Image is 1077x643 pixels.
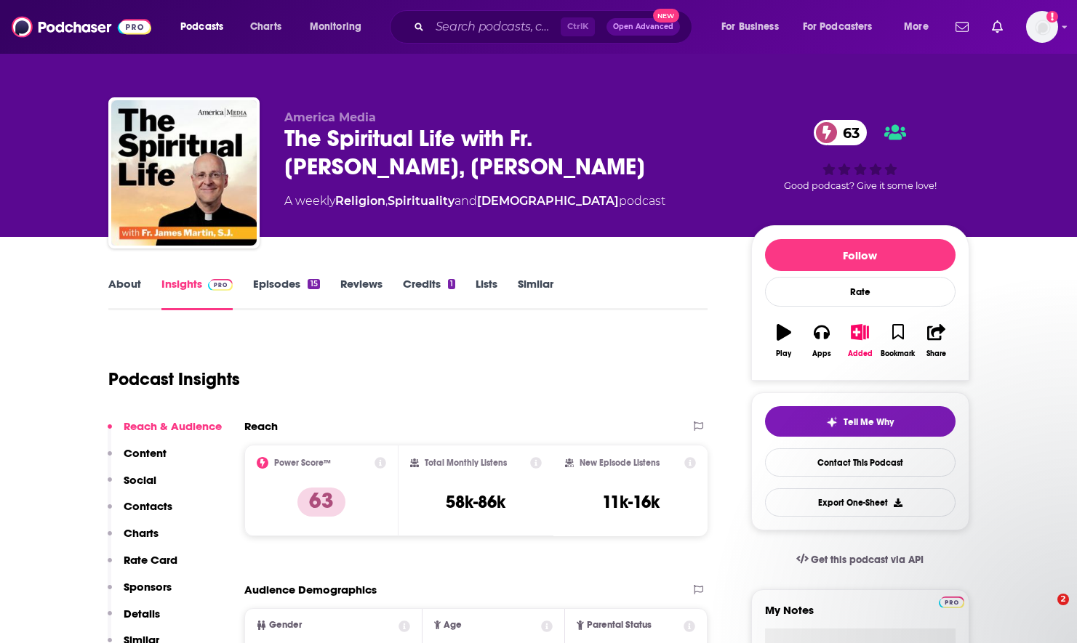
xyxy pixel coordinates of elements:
[244,419,278,433] h2: Reach
[124,526,159,540] p: Charts
[108,580,172,607] button: Sponsors
[124,553,177,567] p: Rate Card
[765,488,956,517] button: Export One-Sheet
[124,446,167,460] p: Content
[765,239,956,271] button: Follow
[785,542,936,578] a: Get this podcast via API
[606,18,680,36] button: Open AdvancedNew
[269,620,302,630] span: Gender
[250,17,281,37] span: Charts
[881,349,915,358] div: Bookmark
[879,315,917,367] button: Bookmark
[253,277,319,310] a: Episodes15
[803,17,873,37] span: For Podcasters
[751,110,969,201] div: 63Good podcast? Give it some love!
[765,277,956,307] div: Rate
[828,120,867,145] span: 63
[170,15,242,39] button: open menu
[986,15,1009,39] a: Show notifications dropdown
[208,279,233,291] img: Podchaser Pro
[848,349,873,358] div: Added
[111,100,257,246] img: The Spiritual Life with Fr. James Martin, S.J.
[244,583,377,597] h2: Audience Demographics
[108,473,156,500] button: Social
[602,491,660,513] h3: 11k-16k
[284,193,665,210] div: A weekly podcast
[803,315,841,367] button: Apps
[455,194,477,208] span: and
[274,458,331,468] h2: Power Score™
[124,499,172,513] p: Contacts
[448,279,455,289] div: 1
[308,279,319,289] div: 15
[1026,11,1058,43] img: User Profile
[108,368,240,390] h1: Podcast Insights
[1028,594,1062,628] iframe: Intercom live chat
[284,110,376,124] span: America Media
[444,620,462,630] span: Age
[124,580,172,594] p: Sponsors
[388,194,455,208] a: Spirituality
[765,406,956,437] button: tell me why sparkleTell Me Why
[814,120,867,145] a: 63
[926,349,946,358] div: Share
[430,15,561,39] input: Search podcasts, credits, & more...
[161,277,233,310] a: InsightsPodchaser Pro
[403,277,455,310] a: Credits1
[446,491,505,513] h3: 58k-86k
[108,499,172,526] button: Contacts
[12,13,151,41] img: Podchaser - Follow, Share and Rate Podcasts
[1046,11,1058,23] svg: Add a profile image
[653,9,679,23] span: New
[124,419,222,433] p: Reach & Audience
[765,448,956,477] a: Contact This Podcast
[587,620,652,630] span: Parental Status
[721,17,779,37] span: For Business
[180,17,223,37] span: Podcasts
[477,194,619,208] a: [DEMOGRAPHIC_DATA]
[765,315,803,367] button: Play
[812,349,831,358] div: Apps
[580,458,660,468] h2: New Episode Listens
[108,277,141,310] a: About
[124,607,160,620] p: Details
[793,15,894,39] button: open menu
[385,194,388,208] span: ,
[1057,594,1069,605] span: 2
[241,15,290,39] a: Charts
[297,488,345,517] p: 63
[108,553,177,580] button: Rate Card
[776,349,791,358] div: Play
[108,526,159,553] button: Charts
[1026,11,1058,43] button: Show profile menu
[476,277,497,310] a: Lists
[108,446,167,473] button: Content
[784,180,937,191] span: Good podcast? Give it some love!
[404,10,706,44] div: Search podcasts, credits, & more...
[108,607,160,634] button: Details
[108,419,222,446] button: Reach & Audience
[124,473,156,487] p: Social
[310,17,361,37] span: Monitoring
[894,15,947,39] button: open menu
[518,277,553,310] a: Similar
[844,416,894,428] span: Tell Me Why
[1026,11,1058,43] span: Logged in as nwierenga
[300,15,380,39] button: open menu
[841,315,878,367] button: Added
[950,15,974,39] a: Show notifications dropdown
[561,17,595,36] span: Ctrl K
[425,458,507,468] h2: Total Monthly Listens
[904,17,929,37] span: More
[340,277,383,310] a: Reviews
[917,315,955,367] button: Share
[765,603,956,628] label: My Notes
[826,416,838,428] img: tell me why sparkle
[711,15,797,39] button: open menu
[613,23,673,31] span: Open Advanced
[335,194,385,208] a: Religion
